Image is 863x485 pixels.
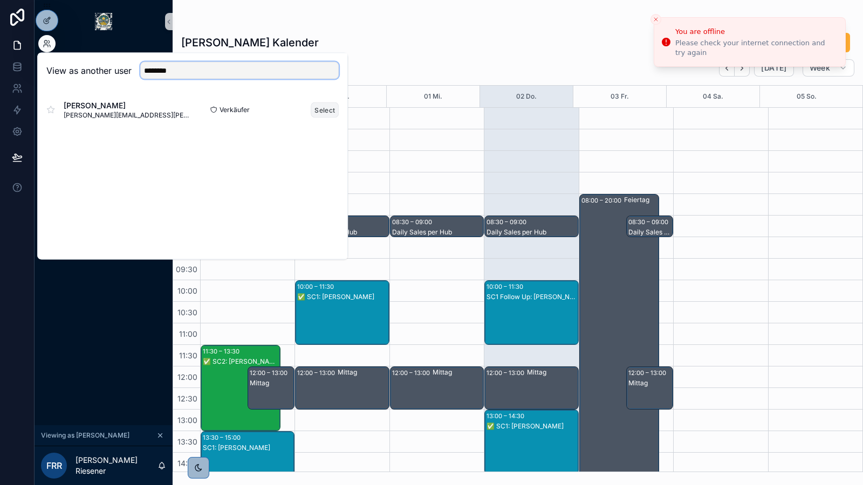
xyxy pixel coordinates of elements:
button: 02 Do. [516,86,537,107]
div: Daily Sales per Hub [392,228,483,237]
span: 11:00 [176,329,200,338]
a: Monatliche Performance [41,51,166,70]
span: Verkäufer [220,106,250,114]
div: SC1 Follow Up: [PERSON_NAME] [487,293,577,301]
div: 10:00 – 11:30 [297,281,337,292]
span: 09:30 [173,265,200,274]
span: [DATE] [761,63,786,73]
span: 12:00 [175,372,200,382]
button: Back [719,60,735,77]
div: Mittag [338,368,388,377]
span: 14:00 [175,459,200,468]
div: 10:00 – 11:30 [487,281,526,292]
div: 10:00 – 11:30✅ SC1: [PERSON_NAME] [296,281,388,344]
div: Mittag [250,379,293,387]
button: Close toast [650,14,661,25]
div: Mittag [433,368,483,377]
div: 12:00 – 13:00Mittag [248,367,294,409]
button: 04 Sa. [703,86,723,107]
div: 12:00 – 13:00Mittag [485,367,578,409]
h1: [PERSON_NAME] Kalender [181,35,319,50]
div: 08:30 – 09:00 [487,217,529,227]
span: 13:00 [175,415,200,425]
span: 10:00 [175,286,200,295]
button: Next [735,60,750,77]
div: 12:00 – 13:00Mittag [627,367,673,409]
div: 08:30 – 09:00 [392,217,435,227]
button: [DATE] [754,59,793,77]
div: 13:30 – 15:00 [203,432,243,443]
div: 12:00 – 13:00 [392,368,433,378]
span: [PERSON_NAME][EMAIL_ADDRESS][PERSON_NAME][DOMAIN_NAME] [64,111,193,120]
div: 08:30 – 09:00Daily Sales per Hub [627,216,673,237]
span: 11:30 [176,351,200,360]
div: Please check your internet connection and try again [675,38,837,58]
span: Week [810,63,830,73]
div: 10:00 – 11:30SC1 Follow Up: [PERSON_NAME] [485,281,578,344]
div: You are offline [675,26,837,37]
div: 12:00 – 13:00 [250,368,290,378]
button: Week [803,59,854,77]
div: 08:30 – 09:00Daily Sales per Hub [391,216,483,237]
div: Feiertag [624,196,658,204]
div: 13:00 – 14:30 [487,411,527,421]
div: SC1: [PERSON_NAME] [203,444,293,452]
div: 11:30 – 13:30 [203,346,242,357]
h2: View as another user [46,64,132,77]
span: 12:30 [175,394,200,403]
button: 03 Fr. [611,86,629,107]
div: 12:00 – 13:00Mittag [391,367,483,409]
button: 05 So. [797,86,817,107]
div: Mittag [628,379,672,387]
span: Viewing as [PERSON_NAME] [41,431,129,440]
span: [PERSON_NAME] [64,100,193,111]
button: 01 Mi. [424,86,442,107]
div: 13:00 – 14:30✅ SC1: [PERSON_NAME] [485,410,578,474]
p: [PERSON_NAME] Riesener [76,455,157,476]
div: 12:00 – 13:00 [628,368,669,378]
div: ✅ SC1: [PERSON_NAME] [487,422,577,431]
div: 12:00 – 13:00 [487,368,527,378]
div: 11:30 – 13:30✅ SC2: [PERSON_NAME] [201,345,280,431]
div: 12:00 – 13:00Mittag [296,367,388,409]
div: Mittag [527,368,577,377]
span: FRR [46,459,62,472]
div: Daily Sales per Hub [487,228,577,237]
div: Daily Sales per Hub [628,228,672,237]
div: 08:30 – 09:00Daily Sales per Hub [485,216,578,237]
button: Select [311,102,339,117]
span: 13:30 [175,437,200,446]
img: App logo [95,13,112,30]
div: scrollable content [35,43,173,257]
div: 08:30 – 09:00 [628,217,671,227]
div: ✅ SC2: [PERSON_NAME] [203,357,279,366]
span: 10:30 [175,308,200,317]
div: 08:00 – 20:00 [581,195,624,206]
div: ✅ SC1: [PERSON_NAME] [297,293,388,301]
div: 12:00 – 13:00 [297,368,338,378]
